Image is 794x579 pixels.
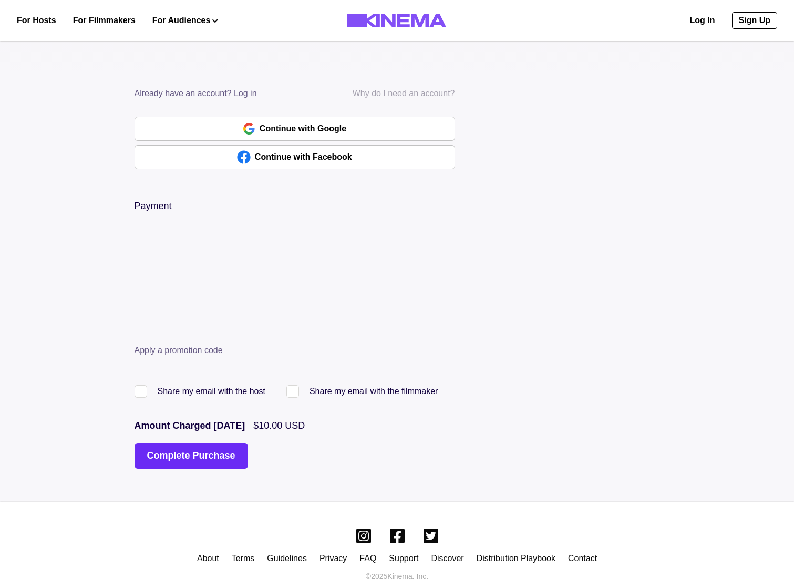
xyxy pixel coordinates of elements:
[135,419,245,433] p: Amount Charged [DATE]
[267,554,307,563] a: Guidelines
[359,554,376,563] a: FAQ
[353,87,455,100] p: Why do I need an account?
[477,554,555,563] a: Distribution Playbook
[158,385,265,398] p: Share my email with the host
[319,554,347,563] a: Privacy
[568,554,597,563] a: Contact
[431,554,463,563] a: Discover
[690,14,715,27] a: Log In
[135,42,294,83] iframe: reCAPTCHA
[253,419,305,433] p: $10.00 USD
[135,145,455,169] a: Continue with Facebook
[732,12,777,29] a: Sign Up
[310,385,438,398] p: Share my email with the filmmaker
[197,554,219,563] a: About
[73,14,136,27] a: For Filmmakers
[152,14,218,27] button: For Audiences
[132,220,457,339] iframe: Secure payment input frame
[389,554,418,563] a: Support
[135,117,455,141] a: Continue with Google
[17,14,56,27] a: For Hosts
[135,443,248,469] button: Complete Purchase
[232,554,255,563] a: Terms
[135,199,455,213] p: Payment
[135,346,223,355] button: Apply a promotion code
[135,87,257,100] p: Already have an account? Log in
